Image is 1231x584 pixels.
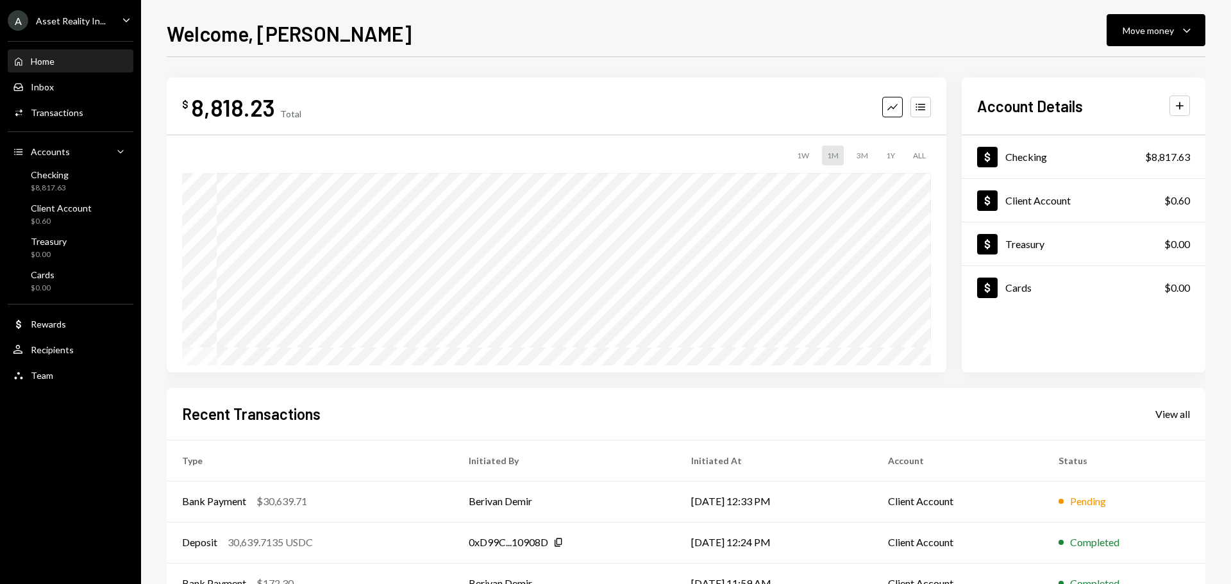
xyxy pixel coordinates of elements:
[1005,281,1032,294] div: Cards
[962,222,1205,265] a: Treasury$0.00
[873,522,1043,563] td: Client Account
[8,75,133,98] a: Inbox
[676,481,873,522] td: [DATE] 12:33 PM
[453,440,676,481] th: Initiated By
[36,15,106,26] div: Asset Reality In...
[1107,14,1205,46] button: Move money
[1164,193,1190,208] div: $0.60
[873,440,1043,481] th: Account
[851,146,873,165] div: 3M
[191,93,275,122] div: 8,818.23
[31,319,66,330] div: Rewards
[873,481,1043,522] td: Client Account
[676,522,873,563] td: [DATE] 12:24 PM
[8,199,133,229] a: Client Account$0.60
[1164,237,1190,252] div: $0.00
[31,146,70,157] div: Accounts
[31,216,92,227] div: $0.60
[1070,494,1106,509] div: Pending
[31,56,54,67] div: Home
[31,249,67,260] div: $0.00
[792,146,814,165] div: 1W
[167,440,453,481] th: Type
[1005,194,1071,206] div: Client Account
[453,481,676,522] td: Berivan Demir
[31,283,54,294] div: $0.00
[8,49,133,72] a: Home
[182,494,246,509] div: Bank Payment
[1164,280,1190,296] div: $0.00
[908,146,931,165] div: ALL
[31,203,92,213] div: Client Account
[31,107,83,118] div: Transactions
[8,232,133,263] a: Treasury$0.00
[8,165,133,196] a: Checking$8,817.63
[1070,535,1119,550] div: Completed
[31,169,69,180] div: Checking
[962,266,1205,309] a: Cards$0.00
[8,363,133,387] a: Team
[8,140,133,163] a: Accounts
[8,101,133,124] a: Transactions
[1005,238,1044,250] div: Treasury
[167,21,412,46] h1: Welcome, [PERSON_NAME]
[8,312,133,335] a: Rewards
[469,535,548,550] div: 0xD99C...10908D
[228,535,313,550] div: 30,639.7135 USDC
[1005,151,1047,163] div: Checking
[31,370,53,381] div: Team
[8,338,133,361] a: Recipients
[977,96,1083,117] h2: Account Details
[8,10,28,31] div: A
[31,344,74,355] div: Recipients
[822,146,844,165] div: 1M
[31,183,69,194] div: $8,817.63
[962,135,1205,178] a: Checking$8,817.63
[31,81,54,92] div: Inbox
[676,440,873,481] th: Initiated At
[1043,440,1205,481] th: Status
[182,535,217,550] div: Deposit
[182,403,321,424] h2: Recent Transactions
[1123,24,1174,37] div: Move money
[8,265,133,296] a: Cards$0.00
[256,494,307,509] div: $30,639.71
[1155,408,1190,421] div: View all
[31,269,54,280] div: Cards
[962,179,1205,222] a: Client Account$0.60
[1145,149,1190,165] div: $8,817.63
[881,146,900,165] div: 1Y
[182,98,188,111] div: $
[280,108,301,119] div: Total
[31,236,67,247] div: Treasury
[1155,406,1190,421] a: View all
